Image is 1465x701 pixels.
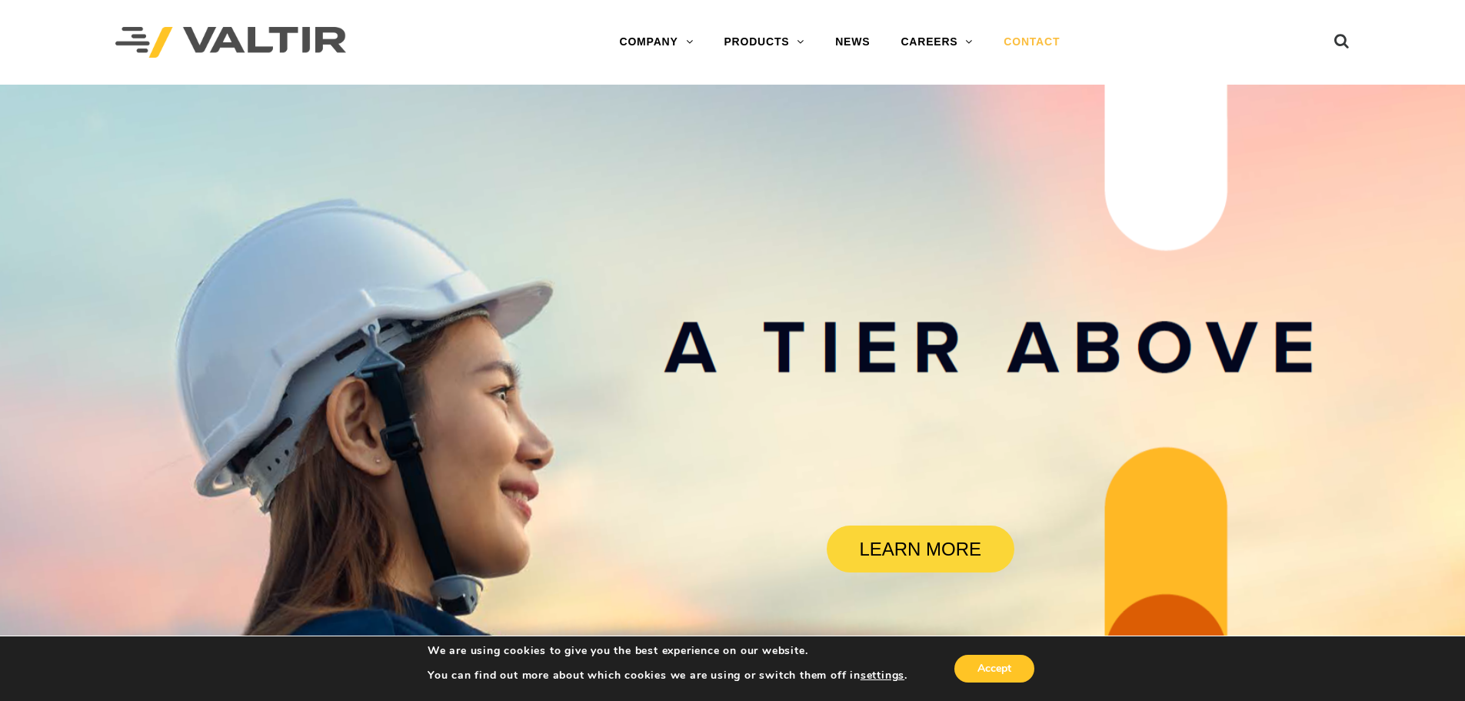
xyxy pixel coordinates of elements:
p: You can find out more about which cookies we are using or switch them off in . [428,669,907,683]
button: Accept [954,655,1034,683]
a: CAREERS [885,27,988,58]
a: PRODUCTS [708,27,820,58]
a: COMPANY [604,27,708,58]
a: LEARN MORE [827,526,1014,572]
img: Valtir [115,27,346,58]
a: CONTACT [988,27,1075,58]
button: settings [861,669,904,683]
a: NEWS [820,27,885,58]
p: We are using cookies to give you the best experience on our website. [428,644,907,658]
